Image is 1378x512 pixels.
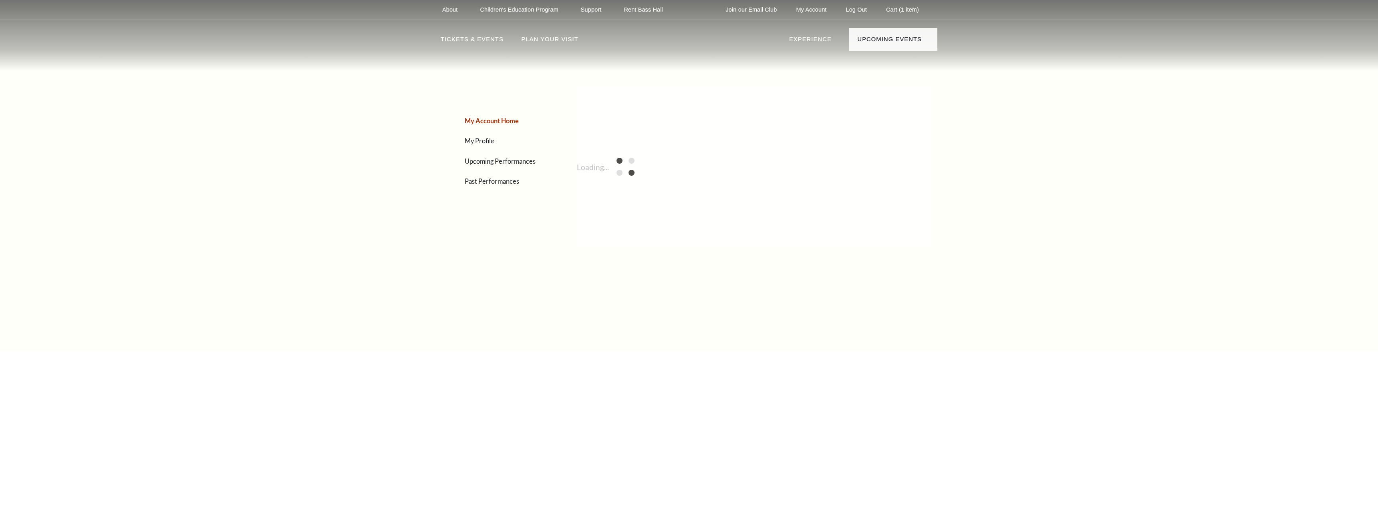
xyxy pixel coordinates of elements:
p: About [442,6,457,13]
p: Rent Bass Hall [624,6,663,13]
p: Children's Education Program [480,6,558,13]
p: Experience [789,34,832,49]
a: My Profile [465,137,494,145]
a: Past Performances [465,177,519,185]
a: My Account Home [465,117,519,124]
p: Support [581,6,602,13]
a: Upcoming Performances [465,157,536,165]
p: Plan Your Visit [521,34,578,49]
p: Tickets & Events [441,34,504,49]
p: Upcoming Events [857,34,922,49]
